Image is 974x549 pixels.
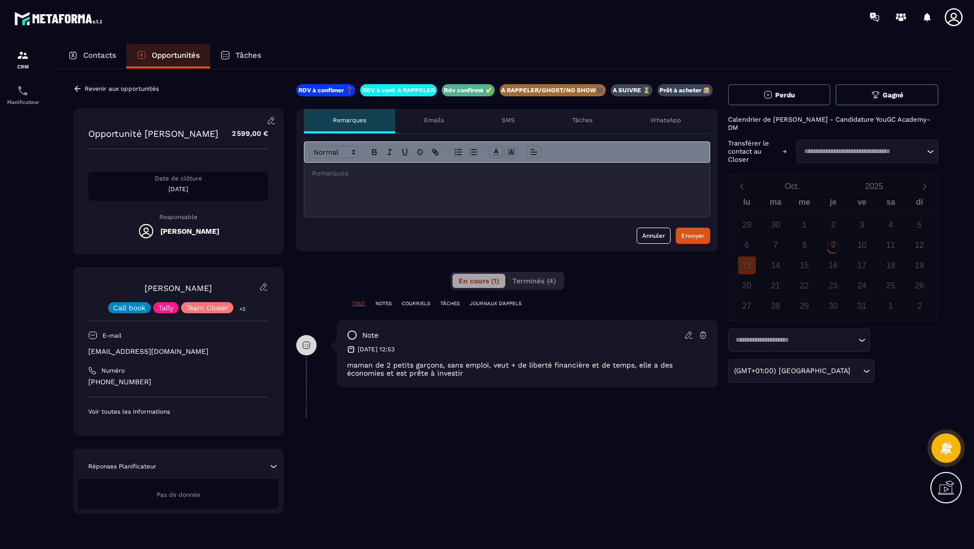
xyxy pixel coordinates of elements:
p: SMS [502,116,515,124]
p: Tâches [572,116,593,124]
p: Planificateur [3,99,43,105]
p: Réponses Planificateur [88,462,156,470]
a: Contacts [58,44,126,68]
div: Search for option [728,359,875,383]
p: [DATE] [88,185,268,193]
h5: [PERSON_NAME] [160,227,219,235]
p: Call book [113,304,146,311]
p: TÂCHES [440,300,460,307]
p: CRM [3,64,43,69]
a: formationformationCRM [3,42,43,77]
p: Opportunité [PERSON_NAME] [88,128,218,139]
p: Team Closer [186,304,228,311]
a: Tâches [210,44,271,68]
span: Gagné [883,91,903,99]
p: Prêt à acheter 🎰 [659,86,711,94]
span: Terminés (4) [512,277,556,285]
p: Transférer le contact au Closer [728,139,778,164]
button: Terminés (4) [506,274,562,288]
img: formation [17,49,29,61]
button: Perdu [728,84,831,105]
span: Pas de donnée [157,491,200,498]
p: Rdv confirmé ✅ [444,86,493,94]
p: Contacts [83,51,116,60]
img: logo [14,9,106,28]
span: Perdu [775,91,795,99]
p: A SUIVRE ⏳ [613,86,650,94]
div: Search for option [728,328,870,352]
p: A RAPPELER/GHOST/NO SHOW✖️ [501,86,604,94]
p: [DATE] 12:53 [358,345,395,353]
a: Opportunités [126,44,210,68]
button: En cours (1) [453,274,505,288]
p: JOURNAUX D'APPELS [470,300,521,307]
span: En cours (1) [459,277,499,285]
button: Envoyer [676,228,710,244]
p: TOUT [352,300,365,307]
button: Gagné [836,84,938,105]
p: COURRIELS [402,300,430,307]
div: Search for option [796,140,938,163]
p: E-mail [102,332,122,340]
p: Revenir aux opportunités [85,85,159,92]
input: Search for option [801,147,924,157]
span: (GMT+01:00) [GEOGRAPHIC_DATA] [732,365,853,377]
p: [PHONE_NUMBER] [88,377,268,387]
p: Tally [158,304,173,311]
p: Voir toutes les informations [88,408,268,416]
a: schedulerschedulerPlanificateur [3,77,43,113]
p: Calendrier de [PERSON_NAME] - Candidature YouGC Academy-DM [728,116,938,132]
button: Annuler [637,228,671,244]
p: RDV à conf. A RAPPELER [362,86,435,94]
p: Date de clôture [88,174,268,182]
p: RDV à confimer ❓ [298,86,353,94]
img: scheduler [17,85,29,97]
p: maman de 2 petits garçons, sans emploi, veut + de liberté financière et de temps, elle a des écon... [347,361,708,377]
p: 2 599,00 € [222,124,268,143]
p: [EMAIL_ADDRESS][DOMAIN_NAME] [88,347,268,356]
input: Search for option [732,335,856,345]
a: [PERSON_NAME] [145,283,212,293]
p: Tâches [235,51,261,60]
p: NOTES [375,300,392,307]
p: Remarques [333,116,366,124]
p: note [362,331,378,340]
p: Numéro [101,367,125,375]
p: Emails [424,116,444,124]
p: +2 [236,304,249,314]
p: Opportunités [152,51,200,60]
p: WhatsApp [650,116,681,124]
div: Envoyer [681,231,705,241]
p: Responsable [88,213,268,221]
input: Search for option [853,365,860,377]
